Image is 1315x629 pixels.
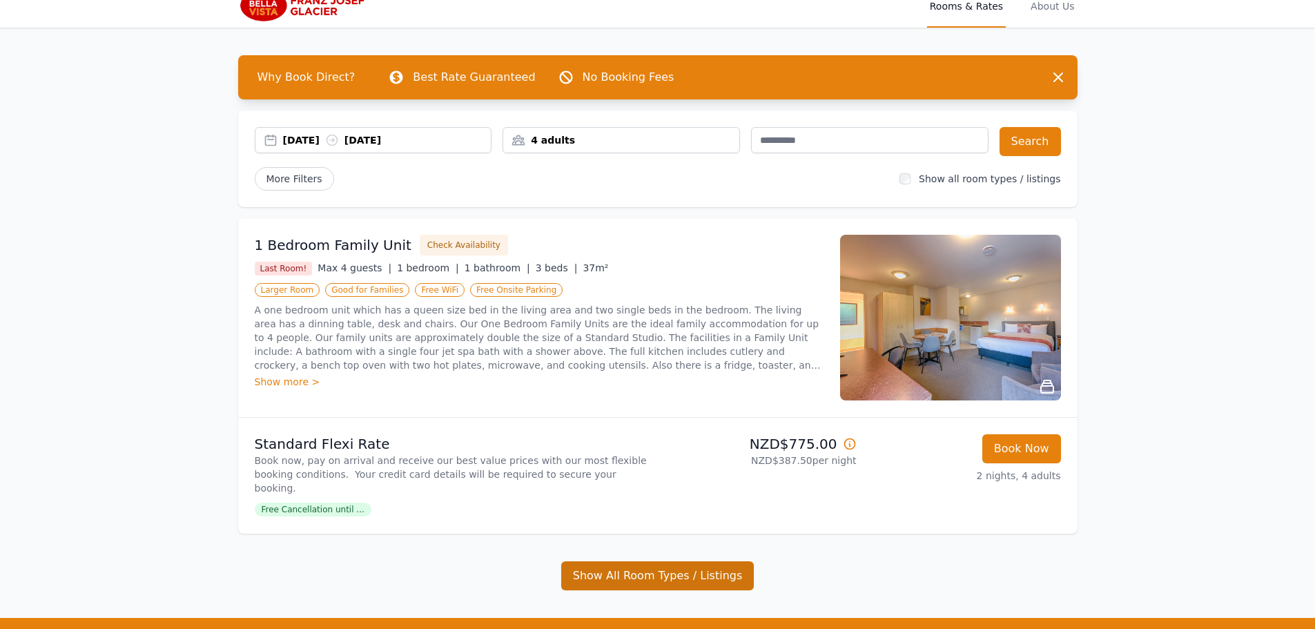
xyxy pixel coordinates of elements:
[255,434,652,454] p: Standard Flexi Rate
[255,167,334,191] span: More Filters
[283,133,491,147] div: [DATE] [DATE]
[561,561,754,590] button: Show All Room Types / Listings
[413,69,535,86] p: Best Rate Guaranteed
[397,262,459,273] span: 1 bedroom |
[255,262,313,275] span: Last Room!
[465,262,530,273] span: 1 bathroom |
[583,262,608,273] span: 37m²
[583,69,674,86] p: No Booking Fees
[1000,127,1061,156] button: Search
[663,454,857,467] p: NZD$387.50 per night
[318,262,391,273] span: Max 4 guests |
[663,434,857,454] p: NZD$775.00
[982,434,1061,463] button: Book Now
[255,503,371,516] span: Free Cancellation until ...
[536,262,578,273] span: 3 beds |
[420,235,508,255] button: Check Availability
[919,173,1060,184] label: Show all room types / listings
[868,469,1061,483] p: 2 nights, 4 adults
[470,283,563,297] span: Free Onsite Parking
[325,283,409,297] span: Good for Families
[255,303,824,372] p: A one bedroom unit which has a queen size bed in the living area and two single beds in the bedro...
[255,454,652,495] p: Book now, pay on arrival and receive our best value prices with our most flexible booking conditi...
[503,133,739,147] div: 4 adults
[246,64,367,91] span: Why Book Direct?
[415,283,465,297] span: Free WiFi
[255,283,320,297] span: Larger Room
[255,375,824,389] div: Show more >
[255,235,411,255] h3: 1 Bedroom Family Unit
